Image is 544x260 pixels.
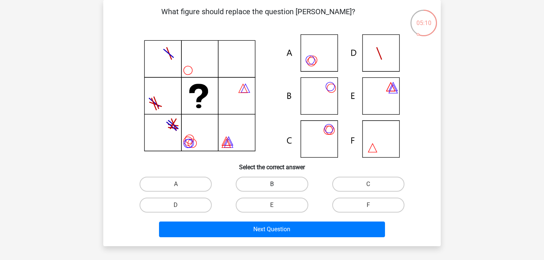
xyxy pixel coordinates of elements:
[410,9,438,28] div: 05:10
[159,222,385,237] button: Next Question
[115,6,401,28] p: What figure should replace the question [PERSON_NAME]?
[115,158,429,171] h6: Select the correct answer
[140,177,212,192] label: A
[236,177,308,192] label: B
[332,198,404,213] label: F
[140,198,212,213] label: D
[236,198,308,213] label: E
[332,177,404,192] label: C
